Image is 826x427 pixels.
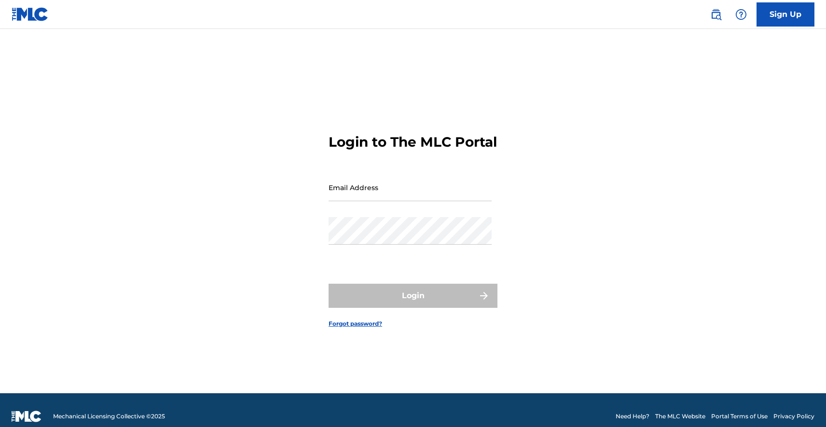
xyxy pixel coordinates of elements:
[757,2,814,27] a: Sign Up
[329,319,382,328] a: Forgot password?
[706,5,726,24] a: Public Search
[731,5,751,24] div: Help
[655,412,705,421] a: The MLC Website
[711,412,768,421] a: Portal Terms of Use
[735,9,747,20] img: help
[329,134,497,151] h3: Login to The MLC Portal
[616,412,649,421] a: Need Help?
[710,9,722,20] img: search
[53,412,165,421] span: Mechanical Licensing Collective © 2025
[12,411,41,422] img: logo
[12,7,49,21] img: MLC Logo
[773,412,814,421] a: Privacy Policy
